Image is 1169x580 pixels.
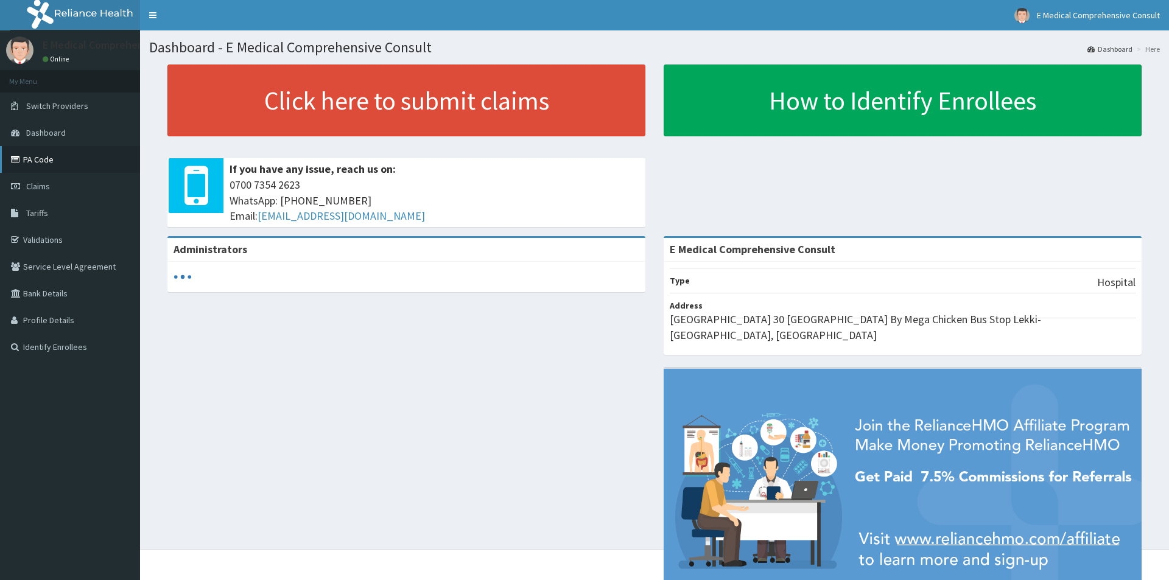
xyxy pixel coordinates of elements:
[670,242,835,256] strong: E Medical Comprehensive Consult
[1134,44,1160,54] li: Here
[43,40,202,51] p: E Medical Comprehensive Consult
[1097,274,1136,290] p: Hospital
[670,312,1136,343] p: [GEOGRAPHIC_DATA] 30 [GEOGRAPHIC_DATA] By Mega Chicken Bus Stop Lekki-[GEOGRAPHIC_DATA], [GEOGRAP...
[174,242,247,256] b: Administrators
[230,177,639,224] span: 0700 7354 2623 WhatsApp: [PHONE_NUMBER] Email:
[26,127,66,138] span: Dashboard
[230,162,396,176] b: If you have any issue, reach us on:
[258,209,425,223] a: [EMAIL_ADDRESS][DOMAIN_NAME]
[1037,10,1160,21] span: E Medical Comprehensive Consult
[1014,8,1030,23] img: User Image
[149,40,1160,55] h1: Dashboard - E Medical Comprehensive Consult
[167,65,645,136] a: Click here to submit claims
[670,275,690,286] b: Type
[26,100,88,111] span: Switch Providers
[1087,44,1132,54] a: Dashboard
[26,181,50,192] span: Claims
[26,208,48,218] span: Tariffs
[6,37,33,64] img: User Image
[174,268,192,286] svg: audio-loading
[664,65,1142,136] a: How to Identify Enrollees
[43,55,72,63] a: Online
[670,300,703,311] b: Address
